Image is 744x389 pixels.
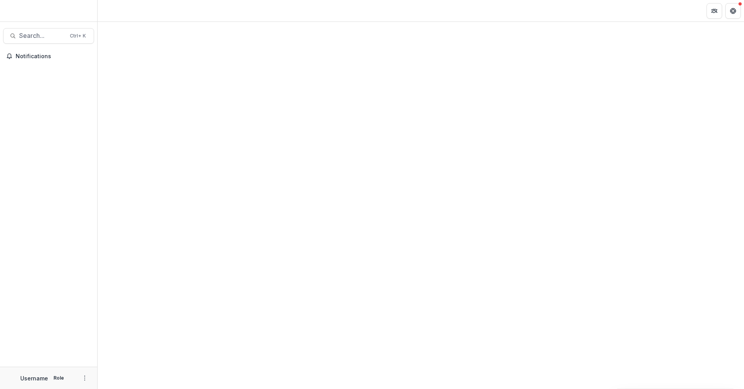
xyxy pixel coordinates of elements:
p: Role [51,375,66,382]
button: More [80,373,89,383]
div: Ctrl + K [68,32,87,40]
button: Search... [3,28,94,44]
span: Search... [19,32,65,39]
p: Username [20,374,48,382]
button: Partners [707,3,722,19]
button: Notifications [3,50,94,62]
span: Notifications [16,53,91,60]
button: Get Help [725,3,741,19]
